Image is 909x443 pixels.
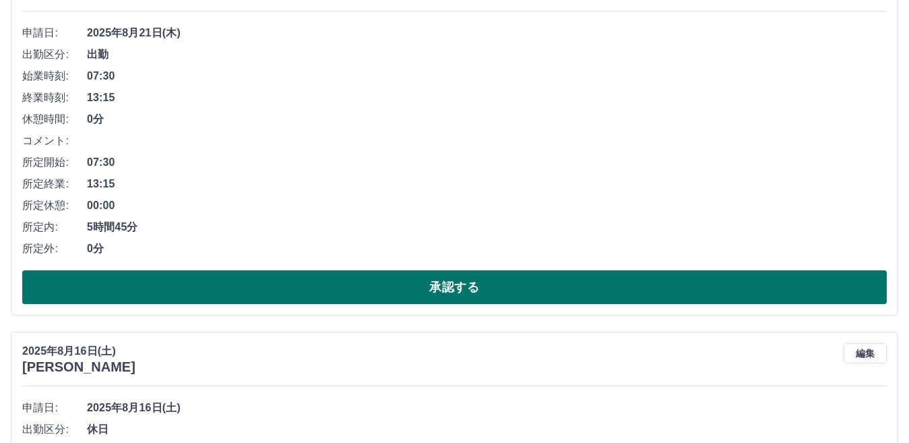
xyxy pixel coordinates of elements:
[87,400,887,416] span: 2025年8月16日(土)
[87,47,887,63] span: 出勤
[22,25,87,41] span: 申請日:
[22,359,135,375] h3: [PERSON_NAME]
[22,421,87,438] span: 出勤区分:
[22,176,87,192] span: 所定終業:
[22,219,87,235] span: 所定内:
[22,400,87,416] span: 申請日:
[22,270,887,304] button: 承認する
[87,68,887,84] span: 07:30
[87,241,887,257] span: 0分
[87,90,887,106] span: 13:15
[22,68,87,84] span: 始業時刻:
[22,154,87,171] span: 所定開始:
[87,176,887,192] span: 13:15
[87,421,887,438] span: 休日
[87,111,887,127] span: 0分
[87,25,887,41] span: 2025年8月21日(木)
[87,198,887,214] span: 00:00
[22,90,87,106] span: 終業時刻:
[87,219,887,235] span: 5時間45分
[22,198,87,214] span: 所定休憩:
[22,343,135,359] p: 2025年8月16日(土)
[844,343,887,363] button: 編集
[22,111,87,127] span: 休憩時間:
[87,154,887,171] span: 07:30
[22,241,87,257] span: 所定外:
[22,47,87,63] span: 出勤区分:
[22,133,87,149] span: コメント:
